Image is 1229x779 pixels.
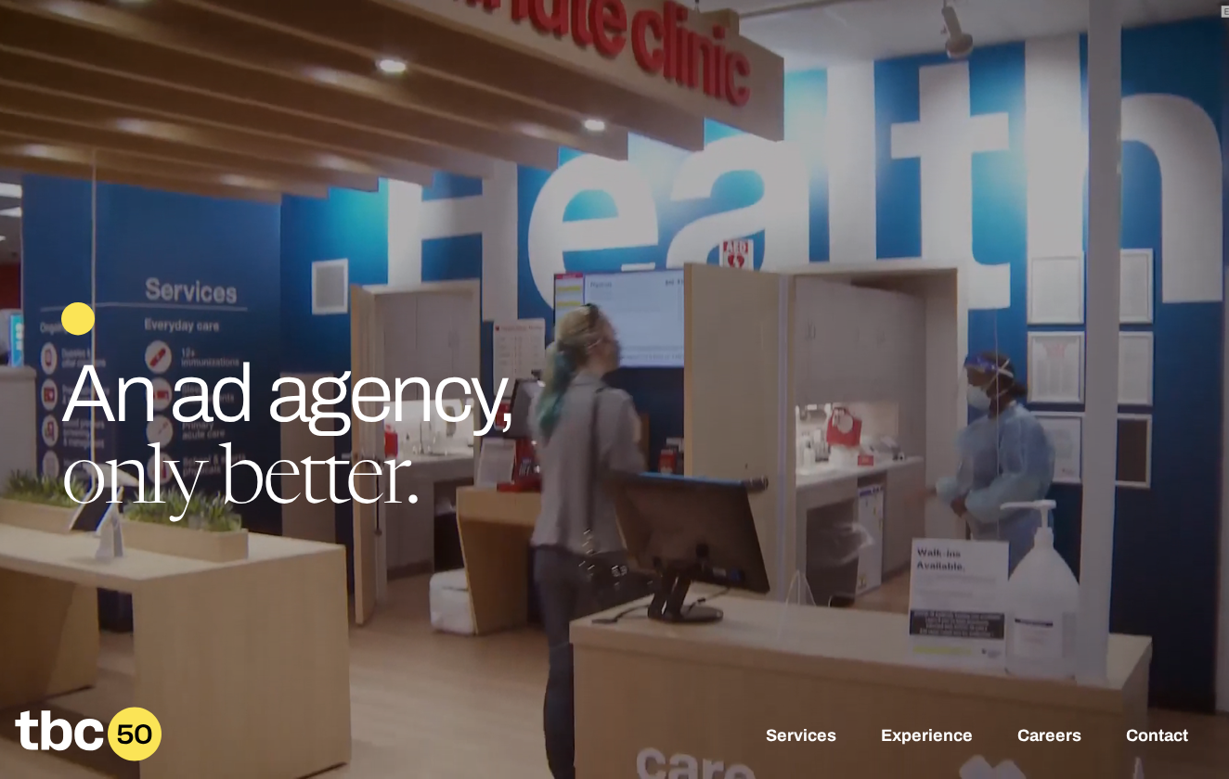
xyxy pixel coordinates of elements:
[15,748,162,768] a: Home
[766,726,836,748] a: Services
[1017,726,1081,748] a: Careers
[61,442,419,524] span: only better.
[1126,726,1188,748] a: Contact
[881,726,973,748] a: Experience
[61,350,514,438] span: An ad agency,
